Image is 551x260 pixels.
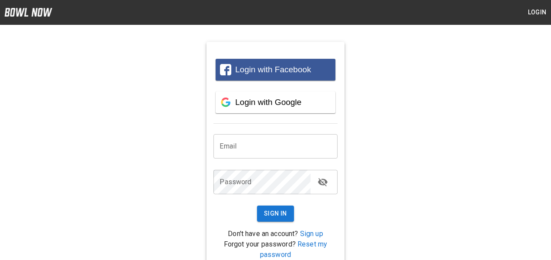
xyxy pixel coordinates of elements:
[216,91,335,113] button: Login with Google
[213,229,337,239] p: Don't have an account?
[300,230,323,238] a: Sign up
[4,8,52,17] img: logo
[260,240,327,259] a: Reset my password
[213,239,337,260] p: Forgot your password?
[235,98,301,107] span: Login with Google
[216,59,335,81] button: Login with Facebook
[257,206,294,222] button: Sign In
[314,173,331,191] button: toggle password visibility
[523,4,551,20] button: Login
[235,65,311,74] span: Login with Facebook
